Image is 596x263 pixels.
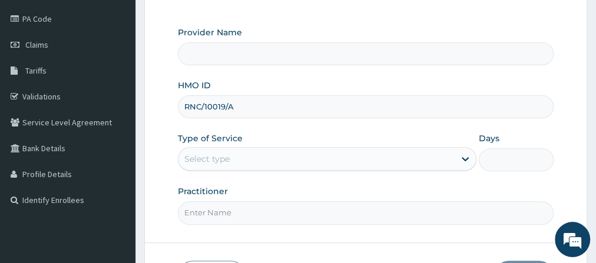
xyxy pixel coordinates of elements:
[25,65,47,76] span: Tariffs
[178,185,228,197] label: Practitioner
[178,26,242,38] label: Provider Name
[178,95,554,118] input: Enter HMO ID
[178,201,554,224] input: Enter Name
[68,65,163,184] span: We're online!
[6,155,224,196] textarea: Type your message and hit 'Enter'
[178,79,211,91] label: HMO ID
[61,66,198,81] div: Chat with us now
[22,59,48,88] img: d_794563401_company_1708531726252_794563401
[25,39,48,50] span: Claims
[178,132,243,144] label: Type of Service
[193,6,221,34] div: Minimize live chat window
[479,132,499,144] label: Days
[184,153,230,165] div: Select type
